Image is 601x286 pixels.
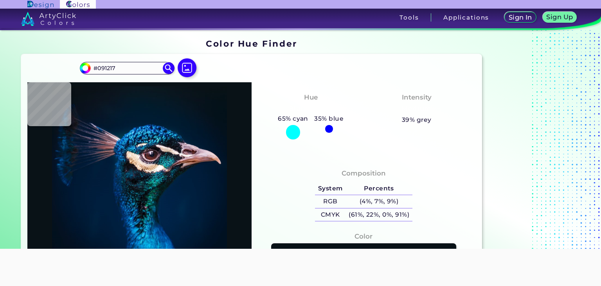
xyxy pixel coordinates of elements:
input: type color.. [91,63,164,74]
h5: Sign In [509,14,531,20]
a: Sign In [506,13,535,22]
h3: Medium [398,104,435,114]
h5: (61%, 22%, 0%, 91%) [345,208,412,221]
h3: Tools [399,14,419,20]
h5: RGB [315,195,345,208]
iframe: Advertisement [485,36,583,281]
h4: Color [354,231,372,242]
h5: 39% grey [402,115,432,125]
h1: Color Hue Finder [206,38,297,49]
h3: Applications [443,14,489,20]
img: icon search [163,62,175,74]
img: ArtyClick Design logo [27,1,54,8]
h5: Percents [345,182,412,195]
h5: CMYK [315,208,345,221]
h3: Bluish Cyan [285,104,336,114]
h5: (4%, 7%, 9%) [345,195,412,208]
h5: Sign Up [547,14,572,20]
h5: 65% cyan [275,114,311,124]
img: img_pavlin.jpg [31,86,248,268]
img: logo_artyclick_colors_white.svg [21,12,76,26]
img: icon picture [178,58,196,77]
h4: Hue [304,92,318,103]
iframe: Advertisement [158,249,443,284]
h4: Composition [342,168,386,179]
h4: Intensity [402,92,432,103]
a: Sign Up [544,13,576,22]
h5: 35% blue [311,114,347,124]
h5: System [315,182,345,195]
